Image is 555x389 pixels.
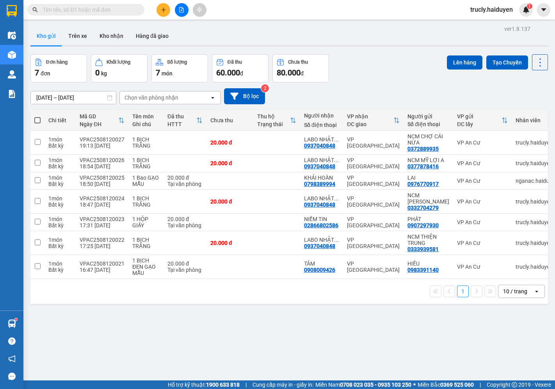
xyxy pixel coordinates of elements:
[80,202,125,208] div: 18:47 [DATE]
[240,70,243,77] span: đ
[528,4,531,9] span: 1
[43,5,135,14] input: Tìm tên, số ĐT hoặc mã đơn
[407,205,439,211] div: 0332704279
[527,4,532,9] sup: 1
[480,380,481,389] span: |
[80,113,118,120] div: Mã GD
[151,54,208,82] button: Số lượng7món
[413,383,416,386] span: ⚪️
[167,121,196,127] div: HTTT
[80,157,125,163] div: VPAC2508120026
[179,7,184,12] span: file-add
[486,55,528,70] button: Tạo Chuyến
[210,198,249,205] div: 20.000 đ
[304,122,339,128] div: Số điện thoại
[277,68,301,77] span: 80.000
[457,286,469,297] button: 1
[167,59,187,65] div: Số lượng
[457,139,508,146] div: VP An Cư
[91,54,148,82] button: Khối lượng0kg
[304,163,335,170] div: 0937040848
[407,146,439,152] div: 0372889935
[340,382,411,388] strong: 0708 023 035 - 0935 103 250
[407,192,449,205] div: NCM HÒA KHÁNH
[164,110,206,131] th: Toggle SortBy
[8,319,16,328] img: warehouse-icon
[80,143,125,149] div: 19:13 [DATE]
[32,7,38,12] span: search
[80,163,125,170] div: 18:54 [DATE]
[48,195,72,202] div: 1 món
[407,216,449,222] div: PHÁT
[334,195,339,202] span: ...
[453,110,512,131] th: Toggle SortBy
[334,136,339,143] span: ...
[197,7,202,12] span: aim
[35,68,39,77] span: 7
[418,380,474,389] span: Miền Bắc
[407,121,449,127] div: Số điện thoại
[8,51,16,59] img: warehouse-icon
[304,267,335,273] div: 0908009426
[167,113,196,120] div: Đã thu
[347,175,400,187] div: VP [GEOGRAPHIC_DATA]
[407,181,439,187] div: 0976770917
[132,113,160,120] div: Tên món
[523,6,530,13] img: icon-new-feature
[272,54,329,82] button: Chưa thu80.000đ
[301,70,304,77] span: đ
[210,117,249,123] div: Chưa thu
[46,59,68,65] div: Đơn hàng
[210,160,249,166] div: 20.000 đ
[48,261,72,267] div: 1 món
[80,237,125,243] div: VPAC2508120022
[245,380,247,389] span: |
[534,288,540,294] svg: open
[457,240,508,246] div: VP An Cư
[80,267,125,273] div: 16:47 [DATE]
[30,54,87,82] button: Đơn hàng7đơn
[407,246,439,252] div: 0333939581
[206,382,240,388] strong: 1900 633 818
[347,121,393,127] div: ĐC giao
[407,222,439,228] div: 0907297930
[48,143,72,149] div: Bất kỳ
[537,3,550,17] button: caret-down
[288,59,308,65] div: Chưa thu
[80,216,125,222] div: VPAC2508120023
[162,70,173,77] span: món
[80,261,125,267] div: VPAC2508120021
[8,70,16,79] img: warehouse-icon
[457,264,508,270] div: VP An Cư
[504,25,530,33] div: ver 1.8.137
[304,243,335,249] div: 0937040848
[132,257,160,276] div: 1 BỊCH ĐEN GẠO MẪU
[304,195,339,202] div: LABO NHẬT MỸ
[15,318,17,321] sup: 1
[457,198,508,205] div: VP An Cư
[257,121,290,127] div: Trạng thái
[457,219,508,225] div: VP An Cư
[540,6,547,13] span: caret-down
[107,59,130,65] div: Khối lượng
[168,380,240,389] span: Hỗ trợ kỹ thuật:
[253,110,300,131] th: Toggle SortBy
[512,382,517,387] span: copyright
[80,243,125,249] div: 17:25 [DATE]
[334,237,339,243] span: ...
[304,112,339,119] div: Người nhận
[48,157,72,163] div: 1 món
[48,117,72,123] div: Chi tiết
[80,195,125,202] div: VPAC2508120024
[80,181,125,187] div: 18:50 [DATE]
[407,261,449,267] div: HIẾU
[48,175,72,181] div: 1 món
[347,237,400,249] div: VP [GEOGRAPHIC_DATA]
[132,195,160,208] div: 1 BICH TRẮNG
[48,181,72,187] div: Bất kỳ
[95,68,100,77] span: 0
[48,136,72,143] div: 1 món
[48,243,72,249] div: Bất kỳ
[216,68,240,77] span: 60.000
[8,90,16,98] img: solution-icon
